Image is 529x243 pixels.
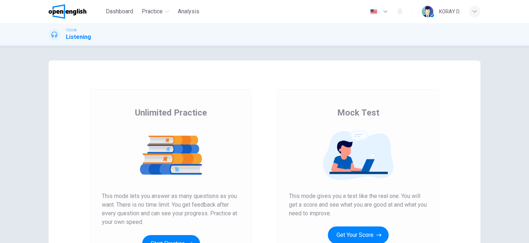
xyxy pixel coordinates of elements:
div: KORAY D. [439,7,460,16]
span: This mode lets you answer as many questions as you want. There is no time limit. You get feedback... [102,192,240,226]
img: OpenEnglish logo [49,4,86,19]
span: Dashboard [106,7,133,16]
button: Dashboard [103,5,136,18]
span: Analysis [178,7,199,16]
button: Practice [139,5,172,18]
button: Analysis [175,5,202,18]
span: This mode gives you a test like the real one. You will get a score and see what you are good at a... [289,192,427,218]
img: Profile picture [422,6,433,17]
img: en [369,9,378,14]
span: TOEIC® [66,28,77,33]
span: Mock Test [337,107,379,118]
span: Unlimited Practice [135,107,207,118]
a: OpenEnglish logo [49,4,103,19]
span: Practice [142,7,163,16]
h1: Listening [66,33,91,41]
